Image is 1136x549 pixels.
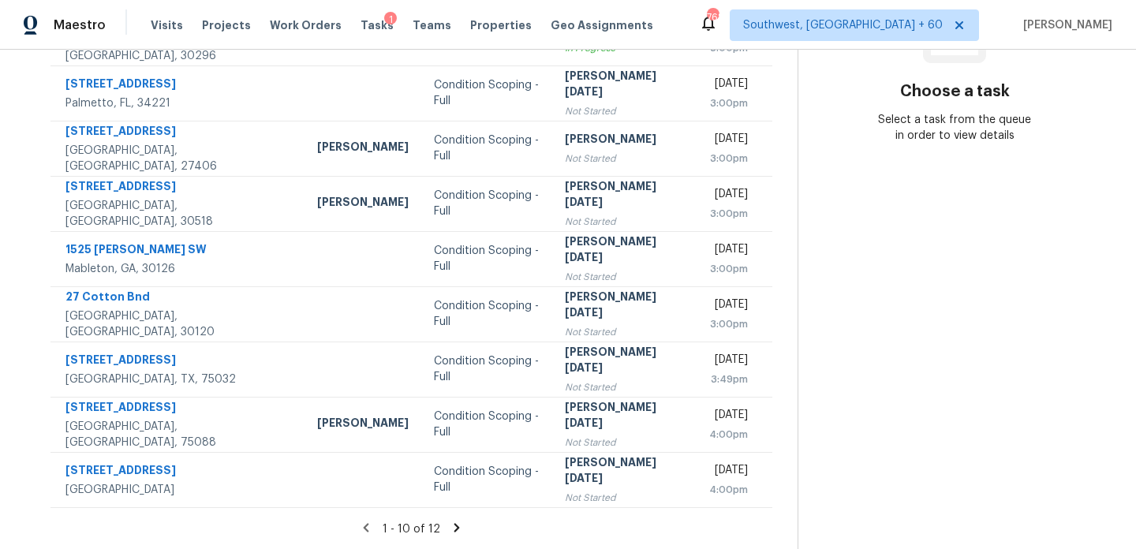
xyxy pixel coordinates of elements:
[709,151,748,166] div: 3:00pm
[709,76,748,95] div: [DATE]
[551,17,653,33] span: Geo Assignments
[565,68,685,103] div: [PERSON_NAME][DATE]
[709,462,748,482] div: [DATE]
[434,133,540,164] div: Condition Scoping - Full
[434,298,540,330] div: Condition Scoping - Full
[434,77,540,109] div: Condition Scoping - Full
[565,103,685,119] div: Not Started
[270,17,342,33] span: Work Orders
[565,324,685,340] div: Not Started
[65,399,292,419] div: [STREET_ADDRESS]
[434,243,540,274] div: Condition Scoping - Full
[65,178,292,198] div: [STREET_ADDRESS]
[65,198,292,230] div: [GEOGRAPHIC_DATA], [GEOGRAPHIC_DATA], 30518
[707,9,718,25] div: 768
[565,214,685,230] div: Not Started
[383,524,440,535] span: 1 - 10 of 12
[65,261,292,277] div: Mableton, GA, 30126
[317,194,409,214] div: [PERSON_NAME]
[565,454,685,490] div: [PERSON_NAME][DATE]
[565,379,685,395] div: Not Started
[565,178,685,214] div: [PERSON_NAME][DATE]
[565,131,685,151] div: [PERSON_NAME]
[434,409,540,440] div: Condition Scoping - Full
[565,269,685,285] div: Not Started
[709,407,748,427] div: [DATE]
[65,419,292,450] div: [GEOGRAPHIC_DATA], [GEOGRAPHIC_DATA], 75088
[709,206,748,222] div: 3:00pm
[743,17,943,33] span: Southwest, [GEOGRAPHIC_DATA] + 60
[709,482,748,498] div: 4:00pm
[384,12,397,28] div: 1
[65,95,292,111] div: Palmetto, FL, 34221
[709,95,748,111] div: 3:00pm
[565,289,685,324] div: [PERSON_NAME][DATE]
[65,123,292,143] div: [STREET_ADDRESS]
[709,131,748,151] div: [DATE]
[361,20,394,31] span: Tasks
[65,308,292,340] div: [GEOGRAPHIC_DATA], [GEOGRAPHIC_DATA], 30120
[709,316,748,332] div: 3:00pm
[434,353,540,385] div: Condition Scoping - Full
[413,17,451,33] span: Teams
[317,415,409,435] div: [PERSON_NAME]
[65,76,292,95] div: [STREET_ADDRESS]
[65,352,292,372] div: [STREET_ADDRESS]
[65,462,292,482] div: [STREET_ADDRESS]
[876,112,1033,144] div: Select a task from the queue in order to view details
[65,289,292,308] div: 27 Cotton Bnd
[470,17,532,33] span: Properties
[900,84,1010,99] h3: Choose a task
[565,344,685,379] div: [PERSON_NAME][DATE]
[565,399,685,435] div: [PERSON_NAME][DATE]
[434,188,540,219] div: Condition Scoping - Full
[65,482,292,498] div: [GEOGRAPHIC_DATA]
[54,17,106,33] span: Maestro
[709,241,748,261] div: [DATE]
[65,143,292,174] div: [GEOGRAPHIC_DATA], [GEOGRAPHIC_DATA], 27406
[565,490,685,506] div: Not Started
[709,261,748,277] div: 3:00pm
[434,464,540,495] div: Condition Scoping - Full
[202,17,251,33] span: Projects
[65,372,292,387] div: [GEOGRAPHIC_DATA], TX, 75032
[565,151,685,166] div: Not Started
[565,233,685,269] div: [PERSON_NAME][DATE]
[709,297,748,316] div: [DATE]
[709,372,748,387] div: 3:49pm
[317,139,409,159] div: [PERSON_NAME]
[709,427,748,443] div: 4:00pm
[709,352,748,372] div: [DATE]
[709,186,748,206] div: [DATE]
[565,435,685,450] div: Not Started
[1017,17,1112,33] span: [PERSON_NAME]
[151,17,183,33] span: Visits
[65,241,292,261] div: 1525 [PERSON_NAME] SW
